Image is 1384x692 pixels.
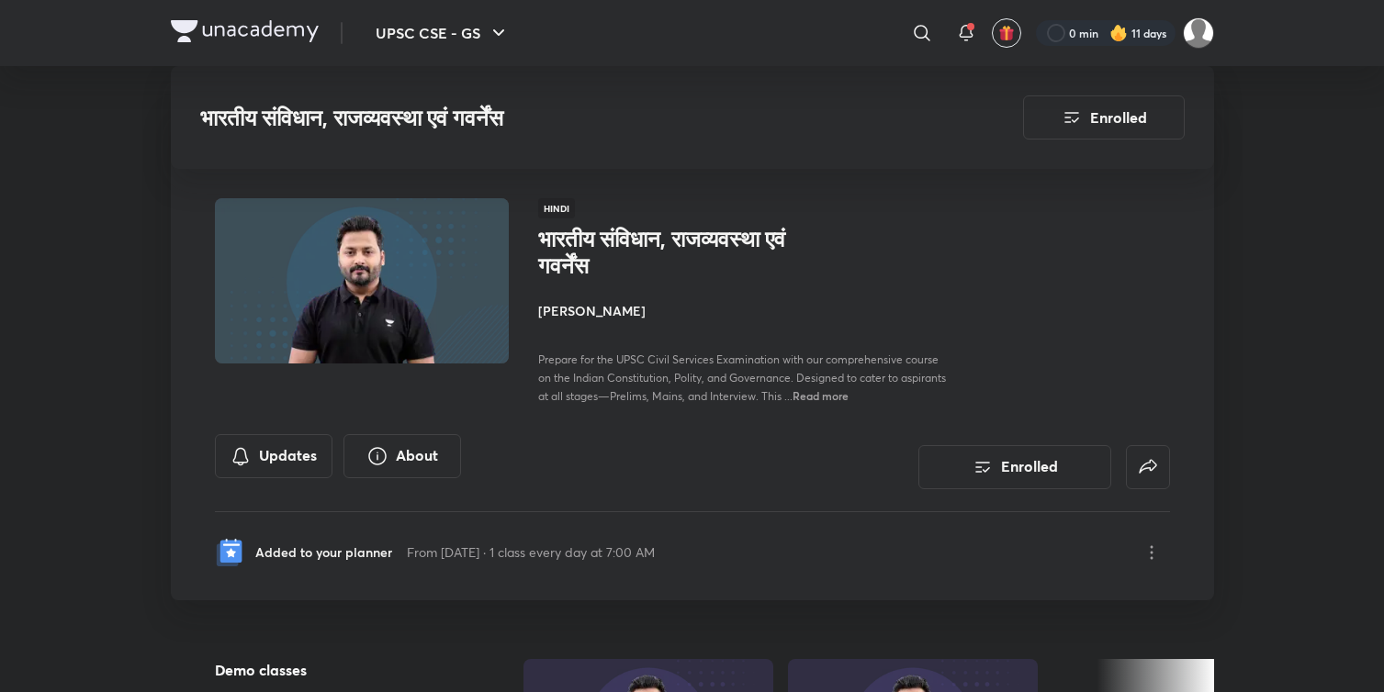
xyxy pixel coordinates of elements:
[538,301,950,320] h4: [PERSON_NAME]
[171,20,319,42] img: Company Logo
[538,226,838,279] h1: भारतीय संविधान, राजव्यवस्था एवं गवर्नेंस
[538,352,946,403] span: Prepare for the UPSC Civil Services Examination with our comprehensive course on the Indian Const...
[1126,445,1170,489] button: false
[1109,24,1128,42] img: streak
[793,388,849,403] span: Read more
[1183,17,1214,49] img: Komal
[343,434,461,478] button: About
[171,20,319,47] a: Company Logo
[407,542,655,562] p: From [DATE] · 1 class every day at 7:00 AM
[538,198,575,218] span: Hindi
[215,434,332,478] button: Updates
[211,196,511,365] img: Thumbnail
[365,15,521,51] button: UPSC CSE - GS
[1023,95,1185,140] button: Enrolled
[200,105,919,131] h3: भारतीय संविधान, राजव्यवस्था एवं गवर्नेंस
[215,659,465,681] h5: Demo classes
[992,18,1021,48] button: avatar
[998,25,1015,41] img: avatar
[918,445,1111,489] button: Enrolled
[255,542,392,562] p: Added to your planner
